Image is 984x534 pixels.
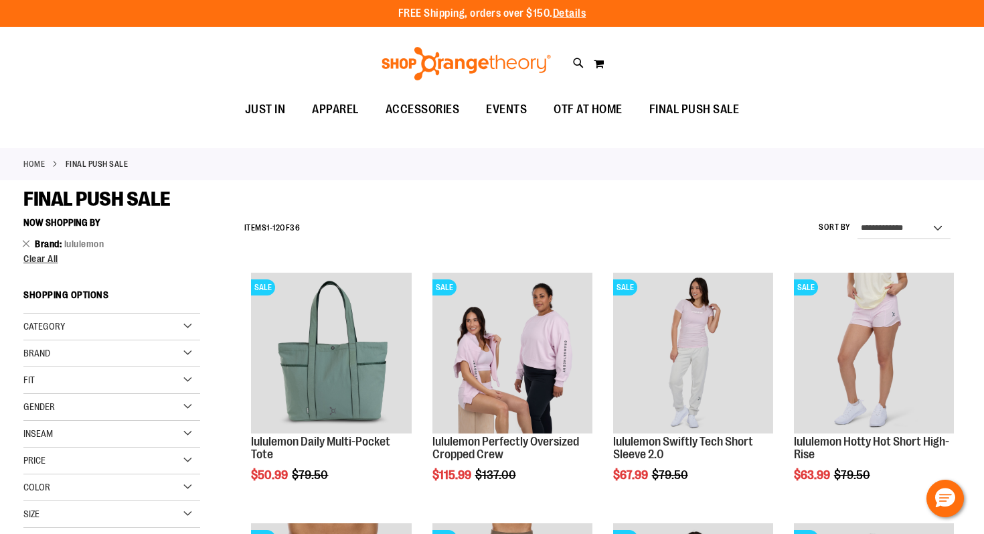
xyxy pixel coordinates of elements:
[794,435,949,462] a: lululemon Hotty Hot Short High-Rise
[554,94,623,125] span: OTF AT HOME
[432,273,592,435] a: lululemon Perfectly Oversized Cropped CrewSALE
[251,279,275,295] span: SALE
[244,218,301,239] h2: Items - of
[613,279,637,295] span: SALE
[426,266,599,516] div: product
[23,348,50,358] span: Brand
[553,7,586,19] a: Details
[23,211,107,234] button: Now Shopping by
[299,94,372,125] a: APPAREL
[486,94,527,125] span: EVENTS
[23,158,45,170] a: Home
[636,94,753,125] a: FINAL PUSH SALE
[613,273,773,433] img: lululemon Swiftly Tech Short Sleeve 2.0
[66,158,129,170] strong: FINAL PUSH SALE
[794,279,818,295] span: SALE
[23,455,46,466] span: Price
[473,94,540,125] a: EVENTS
[652,468,690,482] span: $79.50
[794,273,954,433] img: lululemon Hotty Hot Short High-Rise
[23,254,200,263] a: Clear All
[475,468,518,482] span: $137.00
[251,273,411,433] img: lululemon Daily Multi-Pocket Tote
[794,273,954,435] a: lululemon Hotty Hot Short High-RiseSALE
[23,482,50,492] span: Color
[251,435,390,462] a: lululemon Daily Multi-Pocket Tote
[23,401,55,412] span: Gender
[819,222,851,233] label: Sort By
[23,283,200,314] strong: Shopping Options
[398,6,586,21] p: FREE Shipping, orders over $150.
[292,468,330,482] span: $79.50
[244,266,418,516] div: product
[23,253,58,264] span: Clear All
[272,223,280,232] span: 12
[64,239,104,249] span: lululemon
[432,273,592,433] img: lululemon Perfectly Oversized Cropped Crew
[23,375,35,385] span: Fit
[23,509,39,519] span: Size
[613,435,753,462] a: lululemon Swiftly Tech Short Sleeve 2.0
[432,279,457,295] span: SALE
[266,223,270,232] span: 1
[245,94,286,125] span: JUST IN
[613,273,773,435] a: lululemon Swiftly Tech Short Sleeve 2.0SALE
[251,468,290,482] span: $50.99
[372,94,473,125] a: ACCESSORIES
[649,94,740,125] span: FINAL PUSH SALE
[23,188,171,210] span: FINAL PUSH SALE
[23,428,53,439] span: Inseam
[386,94,460,125] span: ACCESSORIES
[432,468,473,482] span: $115.99
[251,273,411,435] a: lululemon Daily Multi-Pocket ToteSALE
[926,480,964,517] button: Hello, have a question? Let’s chat.
[35,239,64,249] span: Brand
[540,94,636,125] a: OTF AT HOME
[380,47,553,80] img: Shop Orangetheory
[834,468,872,482] span: $79.50
[613,468,650,482] span: $67.99
[432,435,579,462] a: lululemon Perfectly Oversized Cropped Crew
[290,223,300,232] span: 36
[794,468,832,482] span: $63.99
[232,94,299,125] a: JUST IN
[787,266,961,516] div: product
[312,94,359,125] span: APPAREL
[23,321,65,332] span: Category
[606,266,780,516] div: product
